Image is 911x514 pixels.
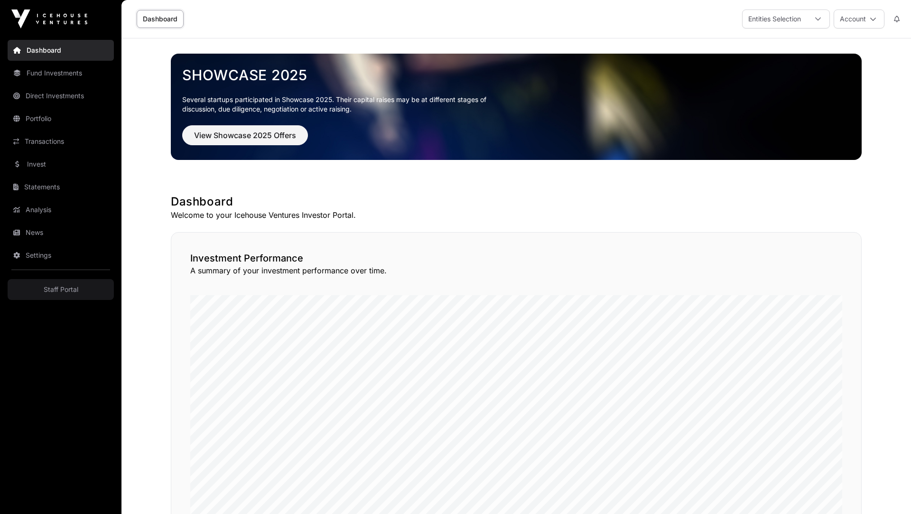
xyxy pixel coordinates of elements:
[194,130,296,141] span: View Showcase 2025 Offers
[8,199,114,220] a: Analysis
[8,40,114,61] a: Dashboard
[182,125,308,145] button: View Showcase 2025 Offers
[190,265,842,276] p: A summary of your investment performance over time.
[190,252,842,265] h2: Investment Performance
[834,9,884,28] button: Account
[8,177,114,197] a: Statements
[171,54,862,160] img: Showcase 2025
[8,279,114,300] a: Staff Portal
[171,209,862,221] p: Welcome to your Icehouse Ventures Investor Portal.
[8,85,114,106] a: Direct Investments
[182,135,308,144] a: View Showcase 2025 Offers
[8,63,114,84] a: Fund Investments
[8,222,114,243] a: News
[182,95,501,114] p: Several startups participated in Showcase 2025. Their capital raises may be at different stages o...
[171,194,862,209] h1: Dashboard
[8,131,114,152] a: Transactions
[8,108,114,129] a: Portfolio
[743,10,807,28] div: Entities Selection
[8,154,114,175] a: Invest
[182,66,850,84] a: Showcase 2025
[137,10,184,28] a: Dashboard
[8,245,114,266] a: Settings
[11,9,87,28] img: Icehouse Ventures Logo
